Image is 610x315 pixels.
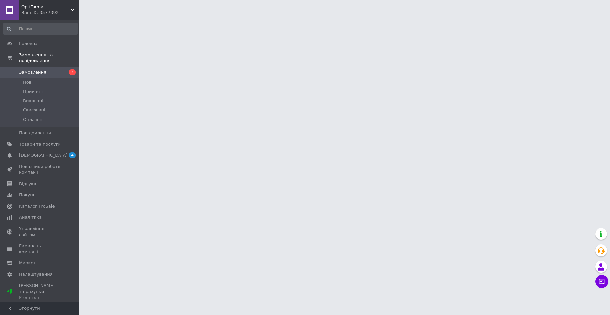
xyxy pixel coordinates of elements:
[23,98,43,104] span: Виконані
[19,141,61,147] span: Товари та послуги
[19,41,37,47] span: Головна
[19,203,55,209] span: Каталог ProSale
[19,283,61,301] span: [PERSON_NAME] та рахунки
[69,152,76,158] span: 4
[23,117,44,123] span: Оплачені
[23,107,45,113] span: Скасовані
[19,295,61,301] div: Prom топ
[19,271,53,277] span: Налаштування
[595,275,608,288] button: Чат з покупцем
[23,89,43,95] span: Прийняті
[19,260,36,266] span: Маркет
[21,10,79,16] div: Ваш ID: 3577392
[19,243,61,255] span: Гаманець компанії
[19,181,36,187] span: Відгуки
[23,79,33,85] span: Нові
[19,192,37,198] span: Покупці
[19,226,61,237] span: Управління сайтом
[19,164,61,175] span: Показники роботи компанії
[19,214,42,220] span: Аналітика
[19,69,46,75] span: Замовлення
[69,69,76,75] span: 3
[21,4,71,10] span: OptiFarma
[19,52,79,64] span: Замовлення та повідомлення
[19,130,51,136] span: Повідомлення
[3,23,78,35] input: Пошук
[19,152,68,158] span: [DEMOGRAPHIC_DATA]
